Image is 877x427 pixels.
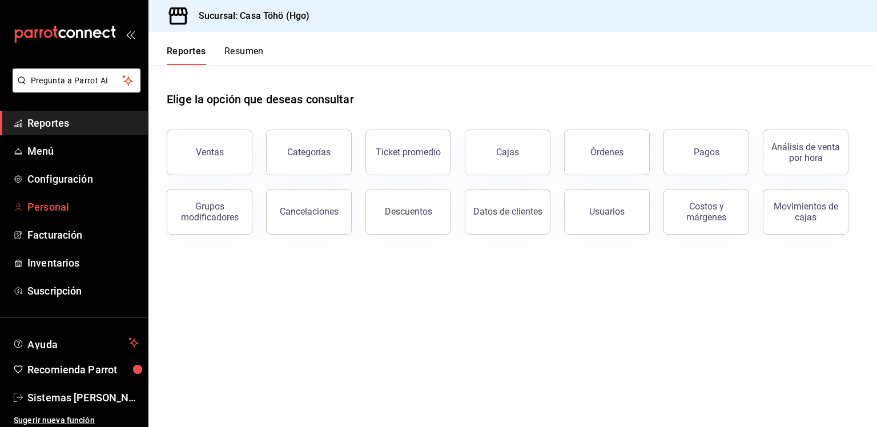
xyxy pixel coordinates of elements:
[564,189,650,235] button: Usuarios
[14,414,139,426] span: Sugerir nueva función
[266,130,352,175] button: Categorías
[27,115,139,131] span: Reportes
[126,30,135,39] button: open_drawer_menu
[564,130,650,175] button: Órdenes
[465,189,550,235] button: Datos de clientes
[590,147,623,158] div: Órdenes
[770,201,841,223] div: Movimientos de cajas
[663,189,749,235] button: Costos y márgenes
[196,147,224,158] div: Ventas
[167,46,206,65] button: Reportes
[473,206,542,217] div: Datos de clientes
[27,390,139,405] span: Sistemas [PERSON_NAME]
[167,189,252,235] button: Grupos modificadores
[365,189,451,235] button: Descuentos
[27,362,139,377] span: Recomienda Parrot
[167,46,264,65] div: navigation tabs
[770,142,841,163] div: Análisis de venta por hora
[167,91,354,108] h1: Elige la opción que deseas consultar
[27,336,124,349] span: Ayuda
[663,130,749,175] button: Pagos
[27,171,139,187] span: Configuración
[174,201,245,223] div: Grupos modificadores
[589,206,625,217] div: Usuarios
[224,46,264,65] button: Resumen
[8,83,140,95] a: Pregunta a Parrot AI
[190,9,309,23] h3: Sucursal: Casa Töhö (Hgo)
[27,283,139,299] span: Suscripción
[763,130,848,175] button: Análisis de venta por hora
[27,143,139,159] span: Menú
[287,147,331,158] div: Categorías
[671,201,742,223] div: Costos y márgenes
[31,75,123,87] span: Pregunta a Parrot AI
[167,130,252,175] button: Ventas
[27,255,139,271] span: Inventarios
[27,227,139,243] span: Facturación
[280,206,339,217] div: Cancelaciones
[266,189,352,235] button: Cancelaciones
[365,130,451,175] button: Ticket promedio
[376,147,441,158] div: Ticket promedio
[465,130,550,175] a: Cajas
[385,206,432,217] div: Descuentos
[694,147,719,158] div: Pagos
[763,189,848,235] button: Movimientos de cajas
[13,69,140,92] button: Pregunta a Parrot AI
[496,146,520,159] div: Cajas
[27,199,139,215] span: Personal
